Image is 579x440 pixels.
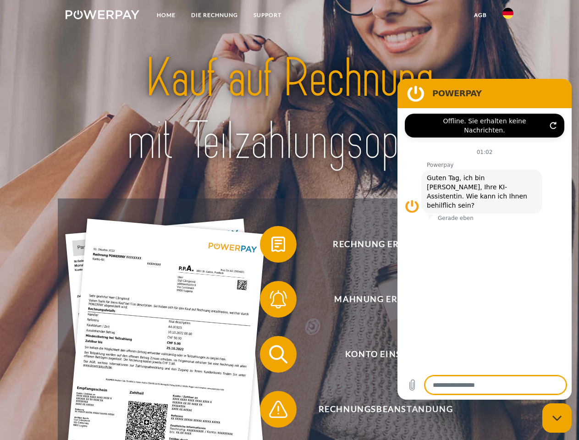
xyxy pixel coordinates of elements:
[273,391,498,428] span: Rechnungsbeanstandung
[273,226,498,263] span: Rechnung erhalten?
[88,44,491,176] img: title-powerpay_de.svg
[267,398,290,421] img: qb_warning.svg
[466,7,495,23] a: agb
[542,403,572,433] iframe: Schaltfläche zum Öffnen des Messaging-Fensters; Konversation läuft
[183,7,246,23] a: DIE RECHNUNG
[260,391,498,428] button: Rechnungsbeanstandung
[66,10,139,19] img: logo-powerpay-white.svg
[267,343,290,366] img: qb_search.svg
[273,336,498,373] span: Konto einsehen
[260,336,498,373] button: Konto einsehen
[260,226,498,263] button: Rechnung erhalten?
[502,8,513,19] img: de
[246,7,289,23] a: SUPPORT
[149,7,183,23] a: Home
[273,281,498,318] span: Mahnung erhalten?
[267,288,290,311] img: qb_bell.svg
[260,281,498,318] button: Mahnung erhalten?
[267,233,290,256] img: qb_bill.svg
[397,79,572,400] iframe: Messaging-Fenster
